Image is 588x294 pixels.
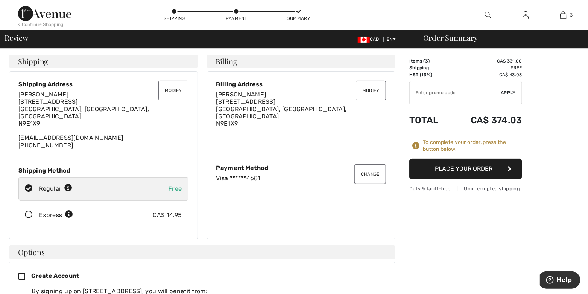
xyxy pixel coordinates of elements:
span: EN [387,37,396,42]
img: My Bag [560,11,567,20]
span: [PERSON_NAME] [216,91,266,98]
img: Canadian Dollar [358,37,370,43]
img: My Info [523,11,529,20]
h4: Options [9,245,395,259]
a: Sign In [517,11,535,20]
button: Place Your Order [409,159,522,179]
div: Express [39,211,73,220]
button: Modify [356,81,386,100]
div: CA$ 14.95 [153,211,182,220]
button: Modify [158,81,188,100]
span: 3 [425,58,428,64]
td: Free [450,64,522,71]
span: Review [5,34,28,41]
img: 1ère Avenue [18,6,71,21]
div: Duty & tariff-free | Uninterrupted shipping [409,185,522,192]
div: Payment [225,15,248,22]
td: CA$ 331.00 [450,58,522,64]
span: [STREET_ADDRESS] [GEOGRAPHIC_DATA], [GEOGRAPHIC_DATA], [GEOGRAPHIC_DATA] N9E1X9 [216,98,347,127]
input: Promo code [410,81,501,104]
div: Order Summary [414,34,583,41]
span: Free [168,185,182,192]
span: Create Account [31,272,79,279]
span: [PERSON_NAME] [18,91,68,98]
div: Shipping Address [18,81,188,88]
td: HST (13%) [409,71,450,78]
div: [EMAIL_ADDRESS][DOMAIN_NAME] [PHONE_NUMBER] [18,91,188,149]
a: 3 [545,11,582,20]
td: Items ( ) [409,58,450,64]
div: Summary [287,15,310,22]
div: To complete your order, press the button below. [423,139,522,153]
button: Change [354,164,386,184]
span: 3 [570,12,573,18]
iframe: Opens a widget where you can find more information [540,271,580,290]
span: Shipping [18,58,48,65]
img: search the website [485,11,491,20]
div: Billing Address [216,81,386,88]
div: < Continue Shopping [18,21,64,28]
div: Shipping Method [18,167,188,174]
span: [STREET_ADDRESS] [GEOGRAPHIC_DATA], [GEOGRAPHIC_DATA], [GEOGRAPHIC_DATA] N9E1X9 [18,98,149,127]
div: Payment Method [216,164,386,171]
span: CAD [358,37,382,42]
td: CA$ 374.03 [450,107,522,133]
span: Apply [501,89,516,96]
td: Total [409,107,450,133]
div: Regular [39,184,72,193]
td: Shipping [409,64,450,71]
span: Billing [216,58,237,65]
div: Shipping [163,15,185,22]
td: CA$ 43.03 [450,71,522,78]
